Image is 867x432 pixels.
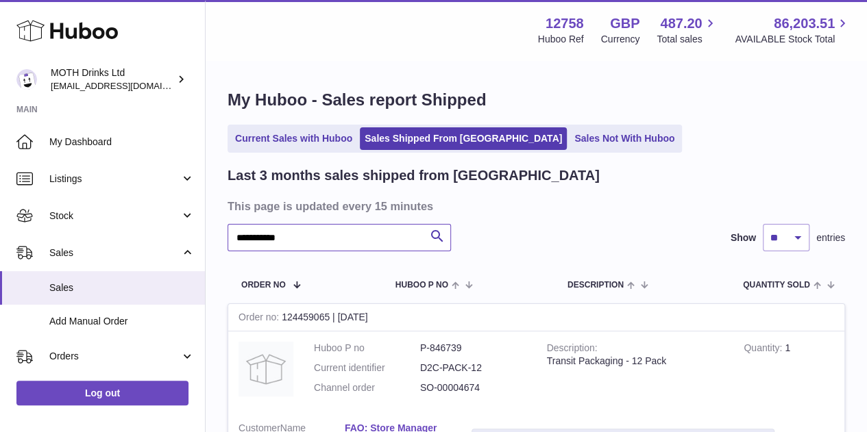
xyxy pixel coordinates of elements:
[49,173,180,186] span: Listings
[731,231,756,244] label: Show
[49,350,180,363] span: Orders
[49,315,195,328] span: Add Manual Order
[228,304,844,331] div: 124459065 | [DATE]
[239,312,282,326] strong: Order no
[49,136,195,149] span: My Dashboard
[610,14,639,33] strong: GBP
[16,381,188,405] a: Log out
[314,381,420,394] dt: Channel order
[774,14,835,33] span: 86,203.51
[239,342,293,396] img: no-photo.jpg
[547,342,598,357] strong: Description
[657,33,718,46] span: Total sales
[241,281,286,290] span: Order No
[733,331,844,411] td: 1
[395,281,448,290] span: Huboo P no
[744,342,785,357] strong: Quantity
[420,361,526,374] dd: D2C-PACK-12
[546,14,584,33] strong: 12758
[51,80,202,91] span: [EMAIL_ADDRESS][DOMAIN_NAME]
[735,33,851,46] span: AVAILABLE Stock Total
[743,281,810,290] span: Quantity Sold
[228,166,600,185] h2: Last 3 months sales shipped from [GEOGRAPHIC_DATA]
[16,69,37,90] img: orders@mothdrinks.com
[601,33,640,46] div: Currency
[660,14,702,33] span: 487.20
[228,199,842,214] h3: This page is updated every 15 minutes
[816,231,845,244] span: entries
[547,355,724,368] div: Transit Packaging - 12 Pack
[538,33,584,46] div: Huboo Ref
[570,127,679,150] a: Sales Not With Huboo
[735,14,851,46] a: 86,203.51 AVAILABLE Stock Total
[228,89,845,111] h1: My Huboo - Sales report Shipped
[49,246,180,259] span: Sales
[314,342,420,355] dt: Huboo P no
[657,14,718,46] a: 487.20 Total sales
[314,361,420,374] dt: Current identifier
[49,281,195,294] span: Sales
[49,209,180,223] span: Stock
[360,127,567,150] a: Sales Shipped From [GEOGRAPHIC_DATA]
[51,66,174,92] div: MOTH Drinks Ltd
[567,281,624,290] span: Description
[420,381,526,394] dd: SO-00004674
[420,342,526,355] dd: P-846739
[230,127,357,150] a: Current Sales with Huboo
